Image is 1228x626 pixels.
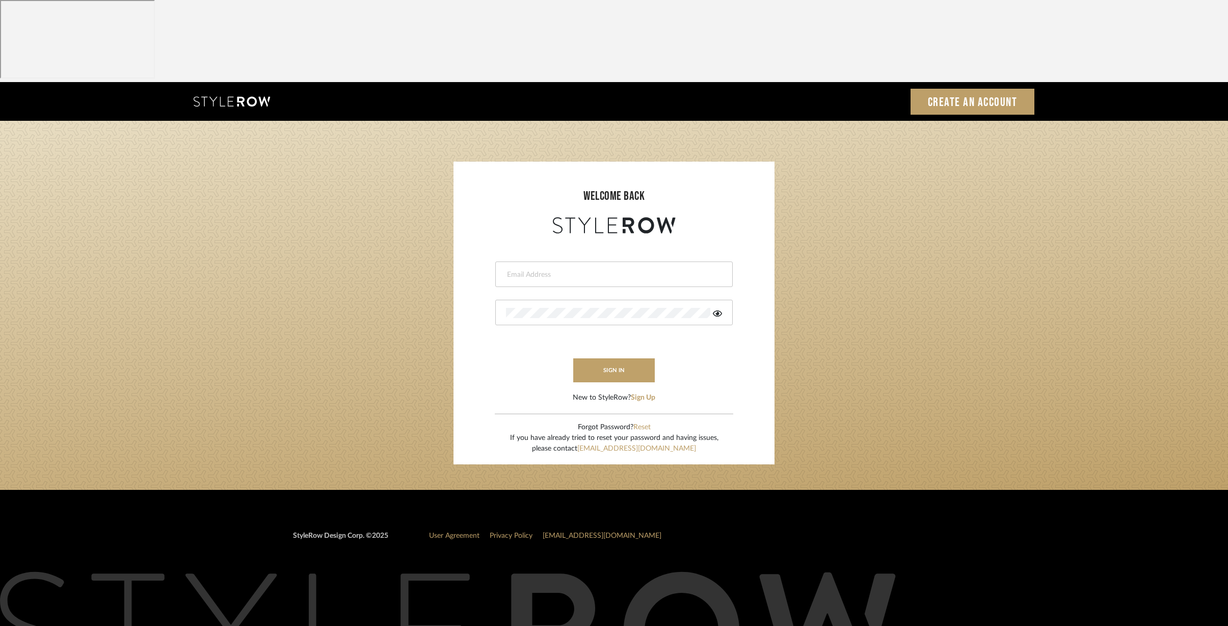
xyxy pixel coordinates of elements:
div: welcome back [464,187,764,205]
button: sign in [573,358,655,382]
input: Email Address [506,270,719,280]
a: Privacy Policy [490,532,532,539]
a: [EMAIL_ADDRESS][DOMAIN_NAME] [543,532,661,539]
div: If you have already tried to reset your password and having issues, please contact [510,433,718,454]
button: Sign Up [631,393,655,403]
a: [EMAIL_ADDRESS][DOMAIN_NAME] [577,445,696,452]
button: Reset [633,422,651,433]
div: StyleRow Design Corp. ©2025 [293,531,388,550]
div: New to StyleRow? [573,393,655,403]
a: User Agreement [429,532,479,539]
div: Forgot Password? [510,422,718,433]
a: Create an Account [911,89,1035,115]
